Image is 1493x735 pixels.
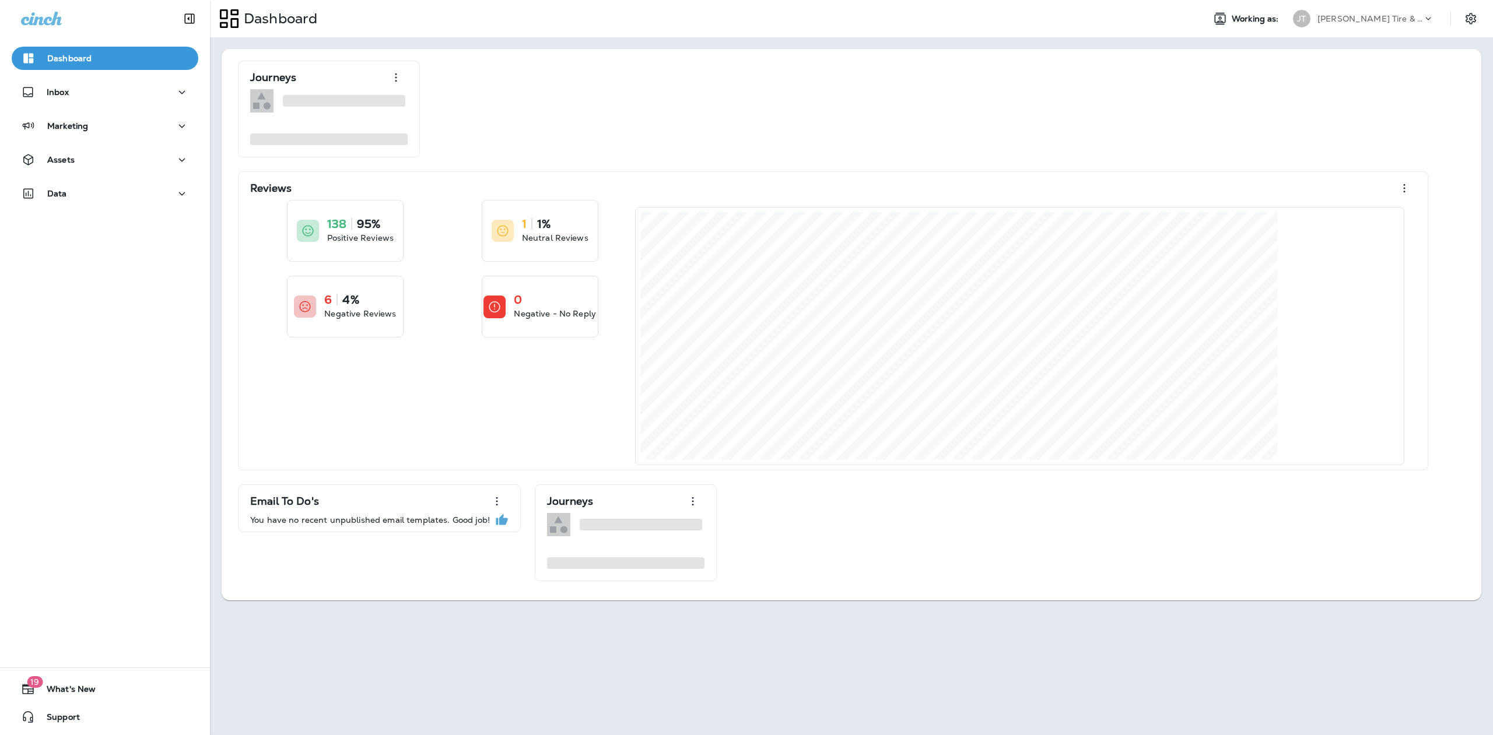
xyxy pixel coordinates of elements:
p: 138 [327,218,346,230]
button: Assets [12,148,198,171]
p: Dashboard [47,54,92,63]
p: Journeys [547,495,593,507]
p: Journeys [250,72,296,83]
span: 19 [27,676,43,688]
p: Marketing [47,121,88,131]
p: Negative Reviews [324,308,396,319]
span: What's New [35,684,96,698]
p: 4% [342,294,359,305]
p: 95% [357,218,380,230]
button: Dashboard [12,47,198,70]
p: Assets [47,155,75,164]
p: Reviews [250,182,292,194]
p: You have no recent unpublished email templates. Good job! [250,515,490,525]
button: Collapse Sidebar [173,7,206,30]
div: JT [1293,10,1310,27]
p: 1% [537,218,551,230]
p: Positive Reviews [327,232,394,244]
p: Negative - No Reply [514,308,596,319]
p: Data [47,189,67,198]
span: Working as: [1232,14,1281,24]
p: Inbox [47,87,69,97]
p: [PERSON_NAME] Tire & Auto [1317,14,1422,23]
button: Settings [1460,8,1481,29]
p: Neutral Reviews [522,232,588,244]
button: Data [12,182,198,205]
button: Marketing [12,114,198,138]
p: Email To Do's [250,495,319,507]
p: 1 [522,218,527,230]
p: Dashboard [239,10,317,27]
p: 6 [324,294,332,305]
p: 0 [514,294,522,305]
button: Inbox [12,80,198,104]
button: 19What's New [12,677,198,701]
button: Support [12,705,198,729]
span: Support [35,712,80,726]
